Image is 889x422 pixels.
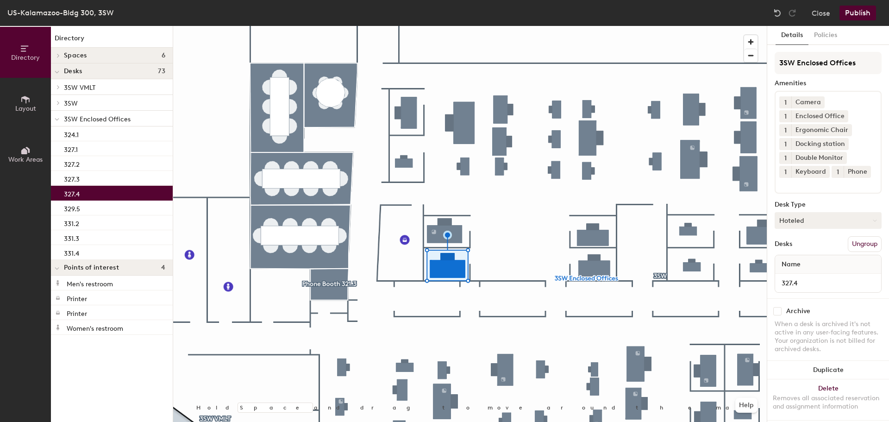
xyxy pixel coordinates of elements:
[64,217,79,228] p: 331.2
[844,166,871,178] div: Phone
[791,166,830,178] div: Keyboard
[775,240,792,248] div: Desks
[784,126,787,135] span: 1
[777,256,805,273] span: Name
[158,68,165,75] span: 73
[775,212,882,229] button: Hoteled
[64,68,82,75] span: Desks
[808,26,843,45] button: Policies
[64,173,80,183] p: 327.3
[848,236,882,252] button: Ungroup
[779,152,791,164] button: 1
[64,158,80,169] p: 327.2
[784,98,787,107] span: 1
[779,166,791,178] button: 1
[767,379,889,420] button: DeleteRemoves all associated reservation and assignment information
[812,6,830,20] button: Close
[791,138,849,150] div: Docking station
[64,115,131,123] span: 3SW Enclosed Offices
[11,54,40,62] span: Directory
[839,6,876,20] button: Publish
[773,8,782,18] img: Undo
[64,264,119,271] span: Points of interest
[7,7,113,19] div: US-Kalamazoo-Bldg 300, 3SW
[832,166,844,178] button: 1
[64,202,80,213] p: 329.5
[779,138,791,150] button: 1
[64,188,80,198] p: 327.4
[779,124,791,136] button: 1
[64,232,79,243] p: 331.3
[67,277,113,288] p: Men's restroom
[775,201,882,208] div: Desk Type
[64,52,87,59] span: Spaces
[784,167,787,177] span: 1
[767,361,889,379] button: Duplicate
[779,110,791,122] button: 1
[775,320,882,353] div: When a desk is archived it's not active in any user-facing features. Your organization is not bil...
[791,124,852,136] div: Ergonomic Chair
[784,112,787,121] span: 1
[791,152,847,164] div: Double Monitor
[64,128,79,139] p: 324.1
[8,156,43,164] span: Work Areas
[64,143,78,154] p: 327.1
[162,52,165,59] span: 6
[775,80,882,87] div: Amenities
[51,33,173,48] h1: Directory
[67,322,123,333] p: Women's restroom
[777,277,879,290] input: Unnamed desk
[15,105,36,113] span: Layout
[788,8,797,18] img: Redo
[779,96,791,108] button: 1
[773,394,883,411] div: Removes all associated reservation and assignment information
[837,167,839,177] span: 1
[161,264,165,271] span: 4
[791,96,825,108] div: Camera
[784,153,787,163] span: 1
[67,292,87,303] p: Printer
[784,139,787,149] span: 1
[64,84,95,92] span: 3SW VMLT
[735,398,758,413] button: Help
[64,247,79,258] p: 331.4
[776,26,808,45] button: Details
[67,307,87,318] p: Printer
[64,100,78,107] span: 3SW
[791,110,848,122] div: Enclosed Office
[786,308,810,315] div: Archive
